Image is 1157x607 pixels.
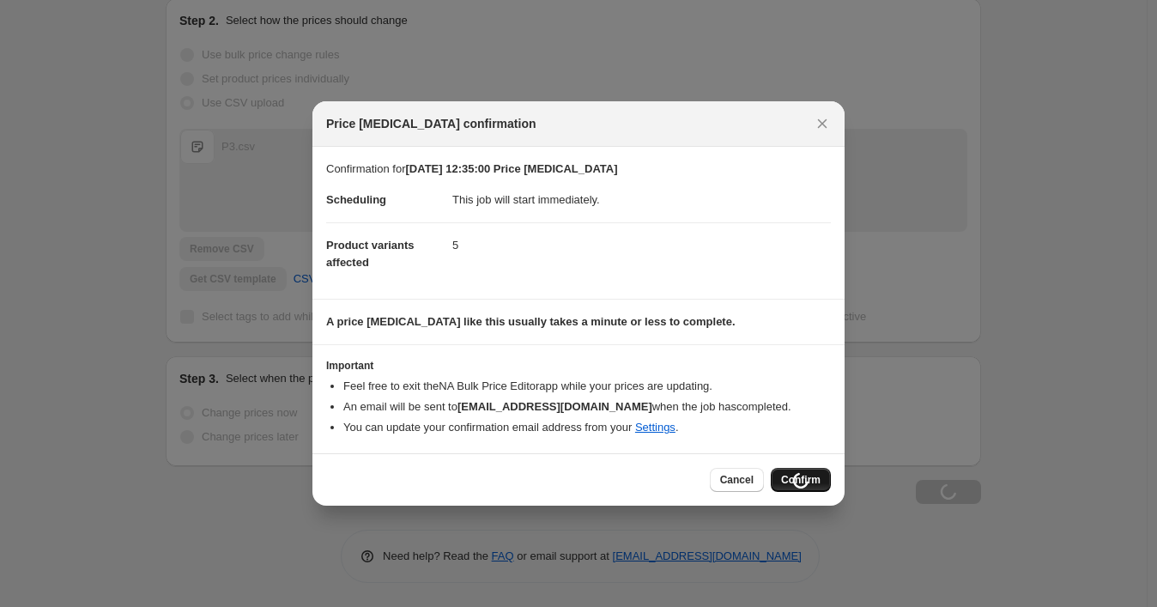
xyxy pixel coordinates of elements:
b: [EMAIL_ADDRESS][DOMAIN_NAME] [457,400,652,413]
a: Settings [635,421,675,434]
li: Feel free to exit the NA Bulk Price Editor app while your prices are updating. [343,378,831,395]
span: Cancel [720,473,754,487]
b: [DATE] 12:35:00 Price [MEDICAL_DATA] [405,162,617,175]
dd: 5 [452,222,831,268]
span: Product variants affected [326,239,415,269]
dd: This job will start immediately. [452,178,831,222]
span: Price [MEDICAL_DATA] confirmation [326,115,536,132]
p: Confirmation for [326,161,831,178]
li: You can update your confirmation email address from your . [343,419,831,436]
button: Close [810,112,834,136]
button: Cancel [710,468,764,492]
h3: Important [326,359,831,373]
b: A price [MEDICAL_DATA] like this usually takes a minute or less to complete. [326,315,736,328]
li: An email will be sent to when the job has completed . [343,398,831,416]
span: Scheduling [326,193,386,206]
